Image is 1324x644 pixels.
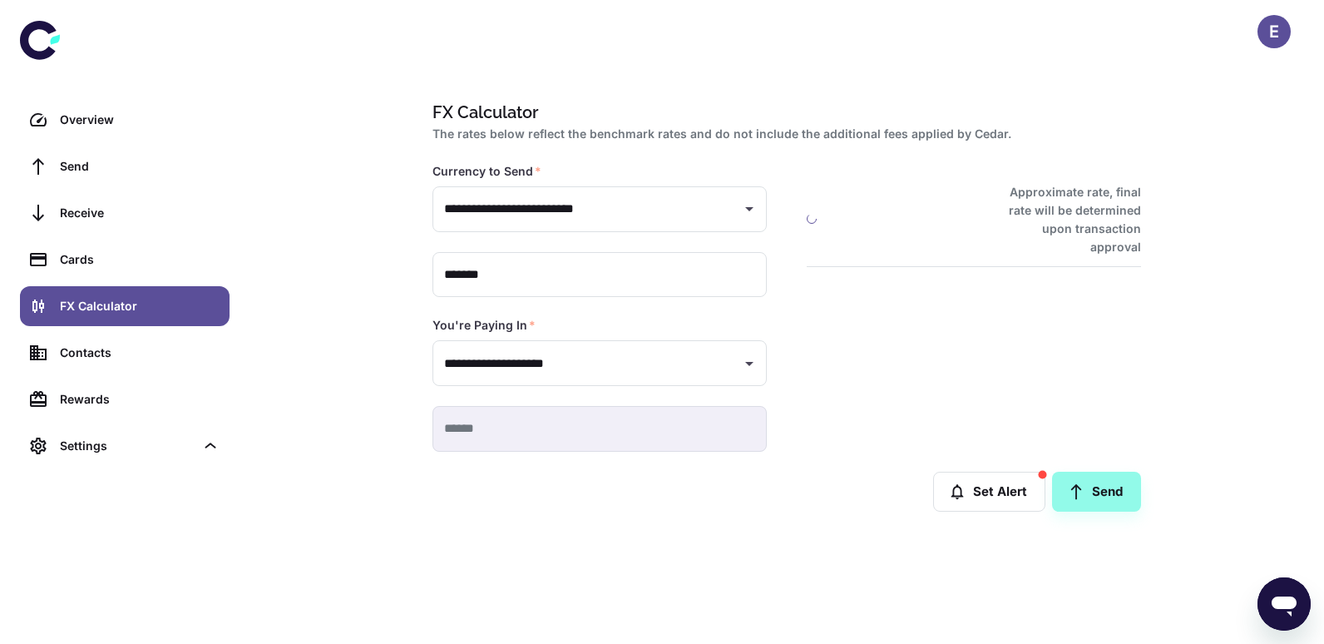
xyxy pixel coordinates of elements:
[1257,15,1291,48] button: E
[20,100,230,140] a: Overview
[20,286,230,326] a: FX Calculator
[933,472,1045,512] button: Set Alert
[60,111,220,129] div: Overview
[20,426,230,466] div: Settings
[20,240,230,280] a: Cards
[738,352,761,375] button: Open
[432,100,1134,125] h1: FX Calculator
[60,250,220,269] div: Cards
[738,197,761,220] button: Open
[1052,472,1141,512] a: Send
[20,193,230,233] a: Receive
[60,344,220,362] div: Contacts
[432,317,536,334] label: You're Paying In
[60,390,220,409] div: Rewards
[20,379,230,419] a: Rewards
[432,163,541,180] label: Currency to Send
[20,146,230,186] a: Send
[60,204,220,222] div: Receive
[60,297,220,315] div: FX Calculator
[60,437,195,455] div: Settings
[991,183,1141,256] h6: Approximate rate, final rate will be determined upon transaction approval
[60,157,220,176] div: Send
[1257,577,1311,631] iframe: Button to launch messaging window
[20,333,230,373] a: Contacts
